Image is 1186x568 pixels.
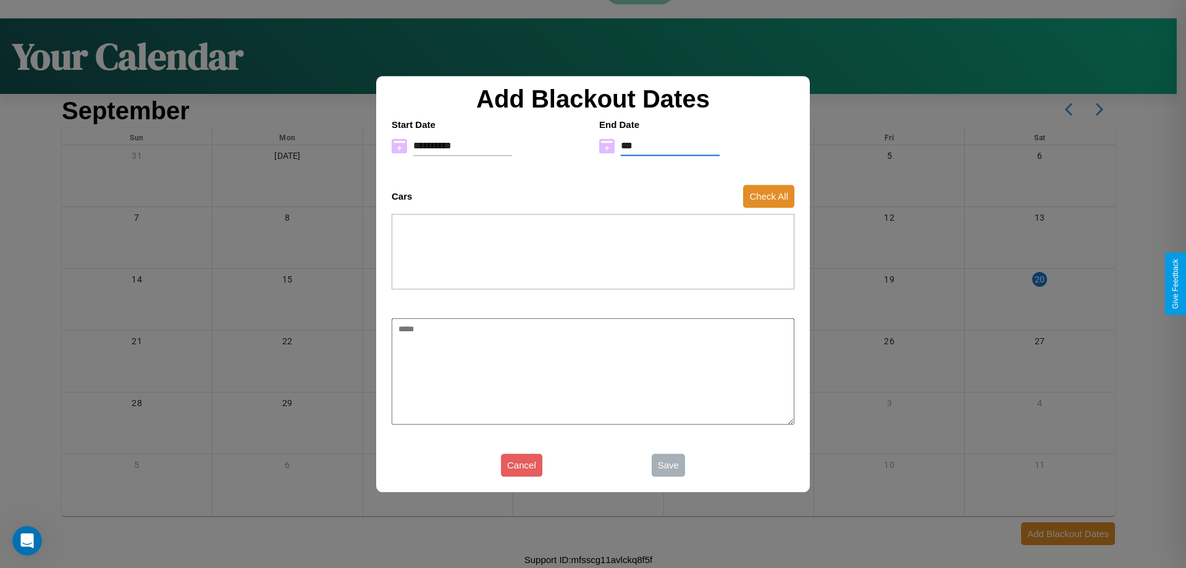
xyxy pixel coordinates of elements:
h4: Start Date [392,119,587,130]
h4: Cars [392,191,412,201]
button: Cancel [501,454,542,477]
button: Check All [743,185,794,208]
div: Give Feedback [1171,259,1180,309]
h4: End Date [599,119,794,130]
h2: Add Blackout Dates [385,85,801,113]
iframe: Intercom live chat [12,526,42,556]
button: Save [652,454,685,477]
